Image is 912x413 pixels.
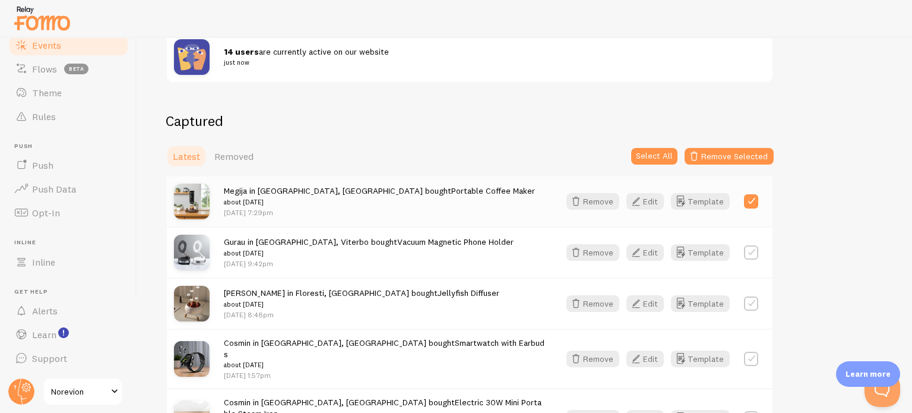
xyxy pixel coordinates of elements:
button: Remove [566,244,619,261]
span: Push [32,159,53,171]
span: Norevion [51,384,107,399]
img: portable-coffee-maker-compact-design_small.jpg [174,184,210,219]
button: Remove [566,295,619,312]
svg: <p>Watch New Feature Tutorials!</p> [58,327,69,338]
img: pageviews.png [174,39,210,75]
span: Latest [173,150,200,162]
a: Events [7,33,129,57]
span: Alerts [32,305,58,317]
a: Theme [7,81,129,105]
span: Events [32,39,61,51]
small: just now [224,57,751,68]
img: fomo-relay-logo-orange.svg [12,3,72,33]
small: about [DATE] [224,248,514,258]
span: Gurau in [GEOGRAPHIC_DATA], Viterbo bought [224,237,514,258]
a: Vacuum Magnetic Phone Holder [397,237,514,247]
span: are currently active on our website [224,46,751,68]
span: Cosmin in [GEOGRAPHIC_DATA], [GEOGRAPHIC_DATA] bought [224,338,545,371]
button: Template [671,193,730,210]
img: smartwatch-silver-2in1-earbuds_small.jpg [174,341,210,377]
span: Learn [32,329,56,341]
div: Learn more [836,361,900,387]
button: Select All [631,148,677,165]
p: [DATE] 7:29pm [224,207,535,217]
button: Template [671,295,730,312]
span: Removed [214,150,254,162]
a: Rules [7,105,129,128]
a: Inline [7,250,129,274]
button: Edit [626,351,664,367]
button: Remove Selected [685,148,774,165]
small: about [DATE] [224,197,535,207]
a: Edit [626,193,671,210]
small: about [DATE] [224,360,545,370]
a: Flows beta [7,57,129,81]
p: [DATE] 8:48pm [224,310,499,320]
a: Opt-In [7,201,129,225]
a: Edit [626,244,671,261]
span: Inline [14,239,129,247]
span: Get Help [14,288,129,296]
a: Removed [207,144,261,168]
p: [DATE] 1:57pm [224,370,545,380]
iframe: Help Scout Beacon - Open [864,371,900,407]
span: Flows [32,63,57,75]
img: jellyfish-humidifier-front-view.avif [174,286,210,321]
img: magsafe-phone-holder-vacuum-mount_small.jpg [174,235,210,270]
strong: 14 users [224,46,259,57]
button: Edit [626,193,664,210]
a: Support [7,346,129,370]
a: Edit [626,295,671,312]
span: Support [32,352,67,364]
h2: Captured [166,112,774,130]
span: [PERSON_NAME] in Floresti, [GEOGRAPHIC_DATA] bought [224,288,499,310]
a: Push Data [7,177,129,201]
span: Theme [32,87,62,99]
button: Template [671,244,730,261]
span: Push Data [32,183,77,195]
button: Remove [566,351,619,367]
span: Inline [32,256,55,268]
a: Learn [7,323,129,346]
a: Edit [626,351,671,367]
button: Template [671,351,730,367]
span: Megija in [GEOGRAPHIC_DATA], [GEOGRAPHIC_DATA] bought [224,185,535,207]
a: Norevion [43,377,123,406]
a: Portable Coffee Maker [451,185,535,196]
button: Edit [626,244,664,261]
a: Push [7,153,129,177]
a: Smartwatch with Earbuds [224,338,544,360]
button: Remove [566,193,619,210]
span: Rules [32,111,56,122]
p: [DATE] 9:42pm [224,258,514,269]
a: Jellyfish Diffuser [438,288,499,298]
a: Alerts [7,299,129,323]
a: Latest [166,144,207,168]
span: Push [14,143,129,150]
span: beta [64,64,88,74]
button: Edit [626,295,664,312]
span: Opt-In [32,207,60,219]
small: about [DATE] [224,299,499,310]
p: Learn more [845,368,891,380]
